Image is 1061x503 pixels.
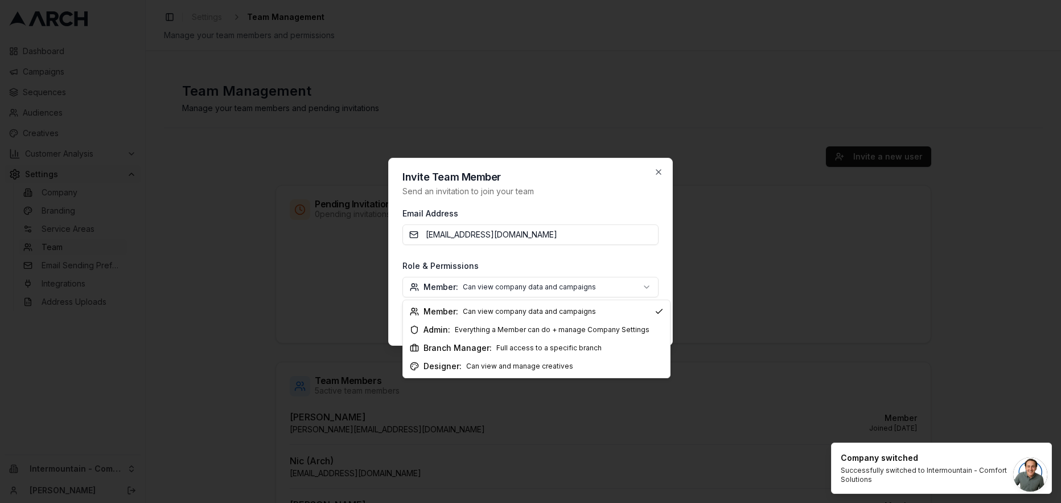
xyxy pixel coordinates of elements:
span: Can view company data and campaigns [463,307,596,316]
span: Full access to a specific branch [496,343,602,353]
span: Branch Manager: [423,342,492,354]
span: Everything a Member can do + manage Company Settings [455,325,649,334]
span: Can view and manage creatives [466,362,573,371]
span: Member: [423,306,458,317]
span: Designer: [423,361,462,372]
span: Admin: [423,324,450,336]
